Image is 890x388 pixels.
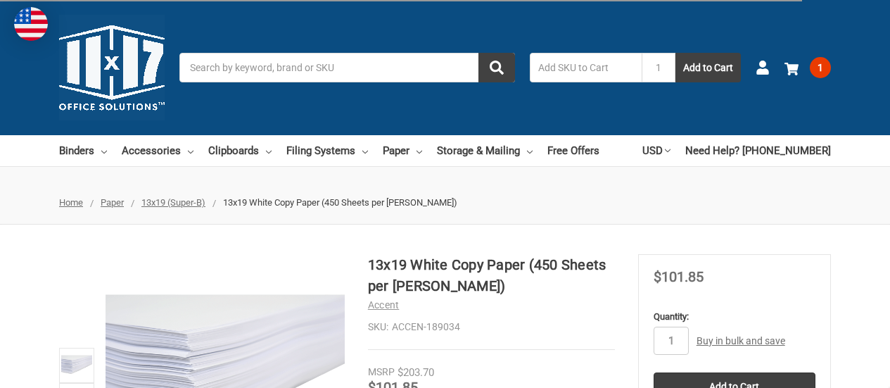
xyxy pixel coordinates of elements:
button: Add to Cart [675,53,741,82]
a: Buy in bulk and save [697,335,785,346]
a: Paper [383,135,422,166]
a: Need Help? [PHONE_NUMBER] [685,135,831,166]
img: 11x17.com [59,15,165,120]
a: Accessories [122,135,193,166]
a: Storage & Mailing [437,135,533,166]
span: $101.85 [654,268,704,285]
a: Accent [368,299,400,311]
div: MSRP [368,365,395,380]
img: duty and tax information for United States [14,7,48,41]
a: Clipboards [208,135,272,166]
span: 1 [810,57,831,78]
a: 1 [784,49,831,86]
dt: SKU: [368,320,388,334]
a: 13x19 (Super-B) [141,197,205,208]
a: USD [642,135,670,166]
img: 13x19 White Copy Paper (450 Sheets per Ream) [61,350,92,381]
span: 13x19 White Copy Paper (450 Sheets per [PERSON_NAME]) [223,197,457,208]
a: Binders [59,135,107,166]
label: Quantity: [654,310,815,324]
a: Free Offers [547,135,599,166]
input: Add SKU to Cart [530,53,642,82]
dd: ACCEN-189034 [368,320,615,334]
input: Search by keyword, brand or SKU [179,53,515,82]
span: $203.70 [398,366,434,379]
a: Home [59,197,83,208]
h1: 13x19 White Copy Paper (450 Sheets per [PERSON_NAME]) [368,254,615,296]
a: Filing Systems [286,135,368,166]
a: Paper [101,197,124,208]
